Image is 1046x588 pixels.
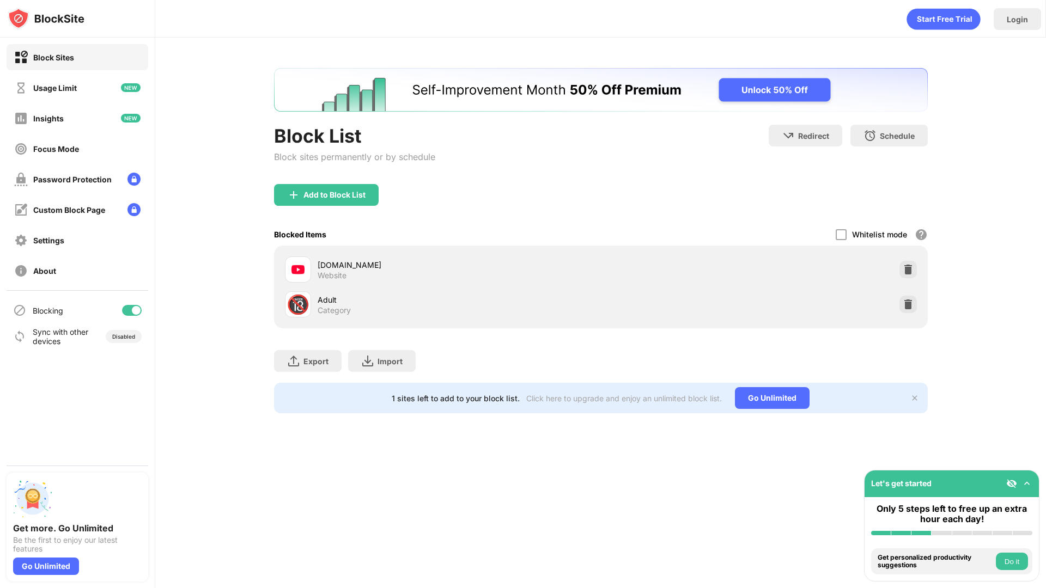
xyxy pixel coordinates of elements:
div: Block Sites [33,53,74,62]
div: Category [318,305,351,315]
div: Adult [318,294,601,305]
img: focus-off.svg [14,142,28,156]
img: new-icon.svg [121,83,141,92]
div: Let's get started [871,479,932,488]
img: new-icon.svg [121,114,141,122]
img: about-off.svg [14,264,28,278]
img: favicons [291,263,305,276]
div: 🔞 [287,293,309,316]
div: Sync with other devices [33,327,89,346]
img: logo-blocksite.svg [8,8,84,29]
div: 1 sites left to add to your block list. [392,394,520,403]
div: Add to Block List [303,191,366,199]
div: Insights [33,114,64,123]
div: Blocking [33,306,63,315]
div: Custom Block Page [33,205,105,215]
div: Website [318,271,346,280]
div: animation [907,8,981,30]
div: Usage Limit [33,83,77,93]
img: lock-menu.svg [127,173,141,186]
img: x-button.svg [910,394,919,402]
img: block-on.svg [14,51,28,64]
img: time-usage-off.svg [14,81,28,95]
img: blocking-icon.svg [13,304,26,317]
img: lock-menu.svg [127,203,141,216]
img: settings-off.svg [14,234,28,247]
button: Do it [996,553,1028,570]
div: [DOMAIN_NAME] [318,259,601,271]
div: Export [303,357,329,366]
div: Go Unlimited [735,387,810,409]
div: Focus Mode [33,144,79,154]
img: eye-not-visible.svg [1006,478,1017,489]
div: Password Protection [33,175,112,184]
div: Disabled [112,333,135,340]
img: password-protection-off.svg [14,173,28,186]
img: push-unlimited.svg [13,479,52,518]
div: Get more. Go Unlimited [13,523,142,534]
div: Get personalized productivity suggestions [878,554,993,569]
div: Block List [274,125,435,147]
img: omni-setup-toggle.svg [1021,478,1032,489]
div: Blocked Items [274,230,326,239]
img: sync-icon.svg [13,330,26,343]
div: Schedule [880,131,915,140]
img: insights-off.svg [14,112,28,125]
img: customize-block-page-off.svg [14,203,28,217]
div: Import [378,357,403,366]
div: Login [1007,15,1028,24]
iframe: Banner [274,68,928,112]
div: Click here to upgrade and enjoy an unlimited block list. [526,394,722,403]
div: Only 5 steps left to free up an extra hour each day! [871,504,1032,524]
div: Settings [33,236,64,245]
div: Be the first to enjoy our latest features [13,536,142,553]
div: Block sites permanently or by schedule [274,151,435,162]
div: Whitelist mode [852,230,907,239]
div: Redirect [798,131,829,140]
div: Go Unlimited [13,558,79,575]
div: About [33,266,56,275]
